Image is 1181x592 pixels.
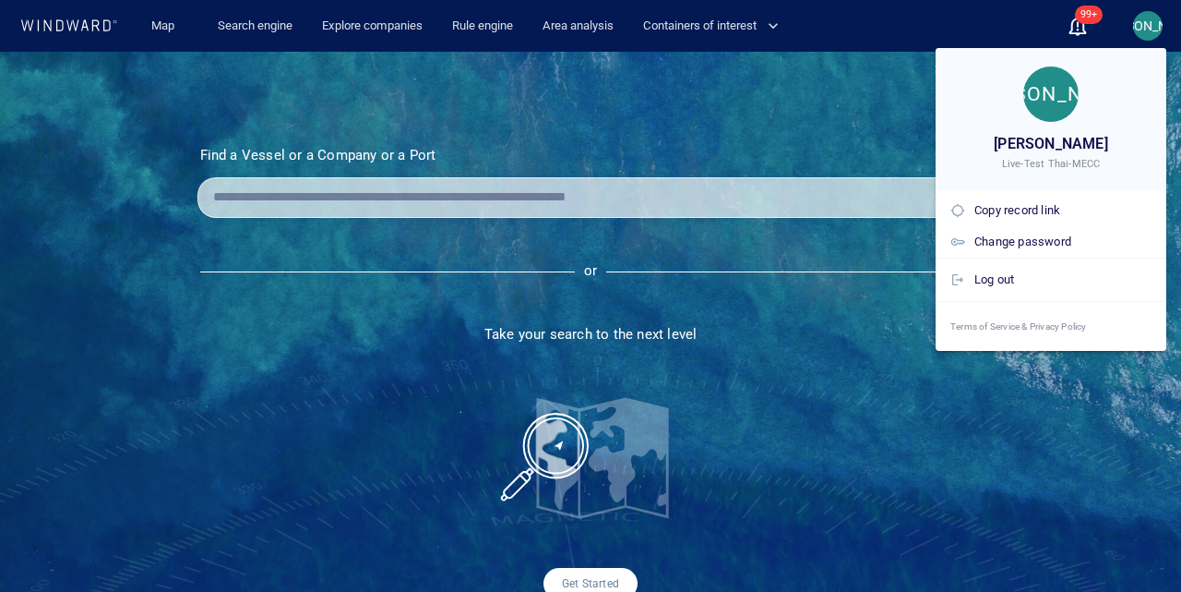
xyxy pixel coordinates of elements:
span: [PERSON_NAME] [994,131,1108,157]
span: [PERSON_NAME] [968,82,1133,105]
div: Copy record link [974,200,1151,221]
div: Change password [974,232,1151,252]
a: Terms of Service & Privacy Policy [936,302,1166,351]
iframe: Chat [1103,509,1167,578]
div: Log out [974,270,1151,290]
span: Live-Test Thai-MECC [1002,157,1101,172]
